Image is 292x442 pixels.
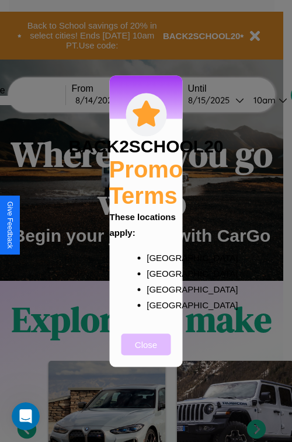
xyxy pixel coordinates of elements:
[6,201,14,249] div: Give Feedback
[147,249,169,265] p: [GEOGRAPHIC_DATA]
[147,281,169,297] p: [GEOGRAPHIC_DATA]
[109,156,183,208] h2: Promo Terms
[68,136,223,156] h3: BACK2SCHOOL20
[147,297,169,312] p: [GEOGRAPHIC_DATA]
[110,211,176,237] b: These locations apply:
[121,333,171,355] button: Close
[12,402,40,430] iframe: Intercom live chat
[147,265,169,281] p: [GEOGRAPHIC_DATA]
